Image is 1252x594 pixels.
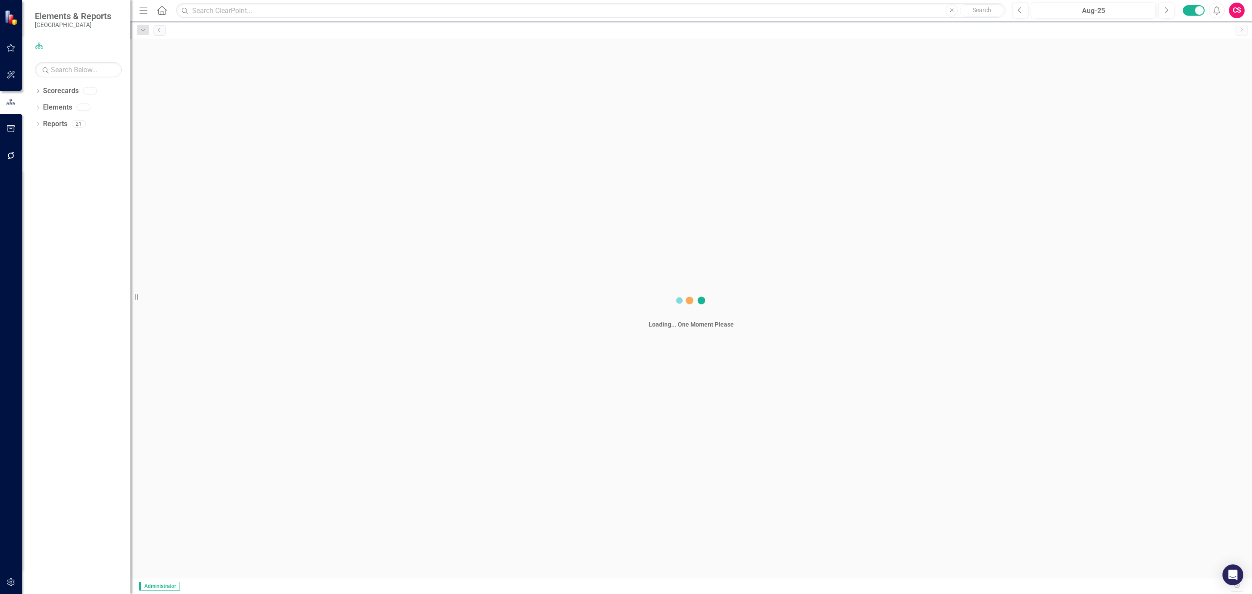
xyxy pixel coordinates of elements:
[35,21,111,28] small: [GEOGRAPHIC_DATA]
[960,4,1003,17] button: Search
[1229,3,1245,18] button: CS
[4,10,20,25] img: ClearPoint Strategy
[35,11,111,21] span: Elements & Reports
[43,103,72,113] a: Elements
[1031,3,1156,18] button: Aug-25
[649,320,734,329] div: Loading... One Moment Please
[43,119,67,129] a: Reports
[972,7,991,13] span: Search
[1222,564,1243,585] div: Open Intercom Messenger
[72,120,86,127] div: 21
[176,3,1006,18] input: Search ClearPoint...
[35,62,122,77] input: Search Below...
[139,582,180,591] span: Administrator
[1034,6,1153,16] div: Aug-25
[43,86,79,96] a: Scorecards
